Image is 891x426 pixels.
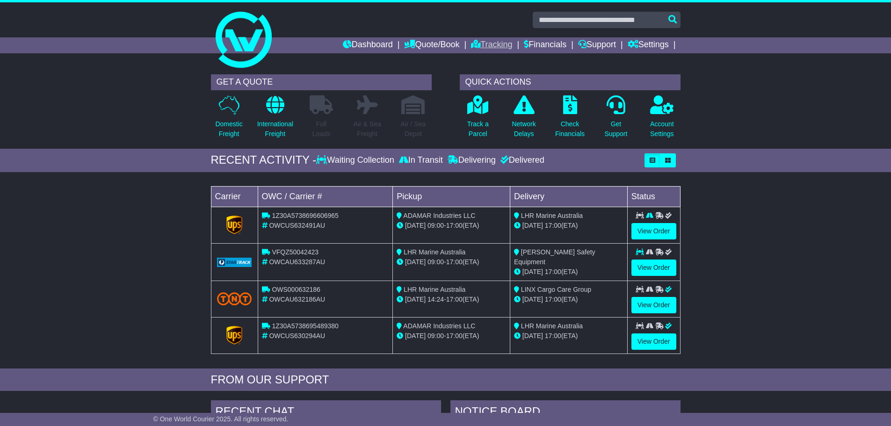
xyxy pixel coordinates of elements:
[555,95,585,144] a: CheckFinancials
[427,222,444,229] span: 09:00
[269,258,325,266] span: OWCAU633287AU
[511,95,536,144] a: NetworkDelays
[545,332,561,339] span: 17:00
[153,415,289,423] span: © One World Courier 2025. All rights reserved.
[257,95,294,144] a: InternationalFreight
[545,268,561,275] span: 17:00
[401,119,426,139] p: Air / Sea Depot
[631,333,676,350] a: View Order
[467,95,489,144] a: Track aParcel
[522,268,543,275] span: [DATE]
[397,331,506,341] div: - (ETA)
[211,373,681,387] div: FROM OUR SUPPORT
[604,119,627,139] p: Get Support
[522,296,543,303] span: [DATE]
[522,332,543,339] span: [DATE]
[514,295,623,304] div: (ETA)
[427,258,444,266] span: 09:00
[446,332,463,339] span: 17:00
[427,296,444,303] span: 14:24
[521,286,591,293] span: LINX Cargo Care Group
[631,260,676,276] a: View Order
[310,119,333,139] p: Full Loads
[405,332,426,339] span: [DATE]
[393,186,510,207] td: Pickup
[405,258,426,266] span: [DATE]
[578,37,616,53] a: Support
[545,296,561,303] span: 17:00
[522,222,543,229] span: [DATE]
[524,37,566,53] a: Financials
[471,37,512,53] a: Tracking
[269,332,325,339] span: OWCUS630294AU
[211,186,258,207] td: Carrier
[211,400,441,426] div: RECENT CHAT
[403,212,475,219] span: ADAMAR Industries LLC
[217,292,252,305] img: TNT_Domestic.png
[258,186,393,207] td: OWC / Carrier #
[257,119,293,139] p: International Freight
[211,153,317,167] div: RECENT ACTIVITY -
[405,296,426,303] span: [DATE]
[498,155,544,166] div: Delivered
[631,297,676,313] a: View Order
[627,186,680,207] td: Status
[226,216,242,234] img: GetCarrierServiceLogo
[269,296,325,303] span: OWCAU632186AU
[514,267,623,277] div: (ETA)
[512,119,536,139] p: Network Delays
[272,248,319,256] span: VFQZ50042423
[631,223,676,239] a: View Order
[211,74,432,90] div: GET A QUOTE
[269,222,325,229] span: OWCUS632491AU
[397,295,506,304] div: - (ETA)
[446,258,463,266] span: 17:00
[215,95,243,144] a: DomesticFreight
[555,119,585,139] p: Check Financials
[460,74,681,90] div: QUICK ACTIONS
[521,322,583,330] span: LHR Marine Australia
[397,155,445,166] div: In Transit
[467,119,489,139] p: Track a Parcel
[450,400,681,426] div: NOTICE BOARD
[215,119,242,139] p: Domestic Freight
[521,212,583,219] span: LHR Marine Australia
[545,222,561,229] span: 17:00
[272,322,338,330] span: 1Z30A5738695489380
[404,248,465,256] span: LHR Marine Australia
[397,257,506,267] div: - (ETA)
[446,222,463,229] span: 17:00
[405,222,426,229] span: [DATE]
[403,322,475,330] span: ADAMAR Industries LLC
[343,37,393,53] a: Dashboard
[354,119,381,139] p: Air & Sea Freight
[445,155,498,166] div: Delivering
[510,186,627,207] td: Delivery
[217,258,252,267] img: GetCarrierServiceLogo
[514,248,595,266] span: [PERSON_NAME] Safety Equipment
[404,37,459,53] a: Quote/Book
[316,155,396,166] div: Waiting Collection
[514,331,623,341] div: (ETA)
[628,37,669,53] a: Settings
[397,221,506,231] div: - (ETA)
[427,332,444,339] span: 09:00
[604,95,628,144] a: GetSupport
[226,326,242,345] img: GetCarrierServiceLogo
[446,296,463,303] span: 17:00
[650,95,674,144] a: AccountSettings
[404,286,465,293] span: LHR Marine Australia
[272,286,320,293] span: OWS000632186
[650,119,674,139] p: Account Settings
[272,212,338,219] span: 1Z30A5738696606965
[514,221,623,231] div: (ETA)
